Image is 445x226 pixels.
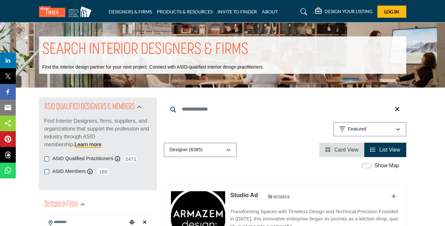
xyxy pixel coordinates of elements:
input: ASID Members checkbox [44,169,49,174]
p: Studio Ad [230,191,258,200]
span: Card View [334,147,359,153]
img: Site Logo [39,6,95,17]
button: Featured [333,122,406,136]
p: Find the interior design partner for your next project. Connect with ASID-qualified interior desi... [42,64,264,71]
a: View List [370,147,400,153]
a: DESIGNERS & FIRMS [109,9,152,14]
div: DESIGN YOUR LISTING [315,8,372,16]
a: Add To List [392,194,396,199]
p: Find Interior Designers, firms, suppliers, and organizations that support the profession and indu... [44,117,152,149]
img: ASID Members Badge Icon [264,193,294,201]
label: ASID Qualified Practitioners [53,155,114,162]
h2: ASID QUALIFIED DESIGNERS & MEMBERS [44,101,135,113]
label: Show Map [374,162,399,170]
li: Card View [319,143,364,157]
a: View Card [325,147,358,153]
li: List View [364,143,406,157]
a: INVITE TO FINDER [218,9,257,14]
a: Learn more [74,142,101,147]
h2: Distance Filter [44,199,78,211]
span: Log In [384,9,399,14]
button: Log In [377,6,406,18]
h5: DESIGN YOUR LISTING [325,9,372,14]
span: 189 [96,168,111,176]
span: List View [379,147,400,153]
a: Search [294,7,311,17]
label: ASID Members [53,168,86,175]
button: Designer (6385) [164,143,237,157]
a: Studio Ad [230,192,258,198]
p: Featured [348,126,366,133]
p: Designer (6385) [170,147,202,153]
span: 5471 [123,155,138,163]
input: Search Keyword [164,101,406,117]
a: ABOUT [262,9,278,14]
a: PRODUCTS & RESOURCES [157,9,213,14]
h1: SEARCH INTERIOR DESIGNERS & FIRMS [42,40,248,60]
input: ASID Qualified Practitioners checkbox [44,156,49,161]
